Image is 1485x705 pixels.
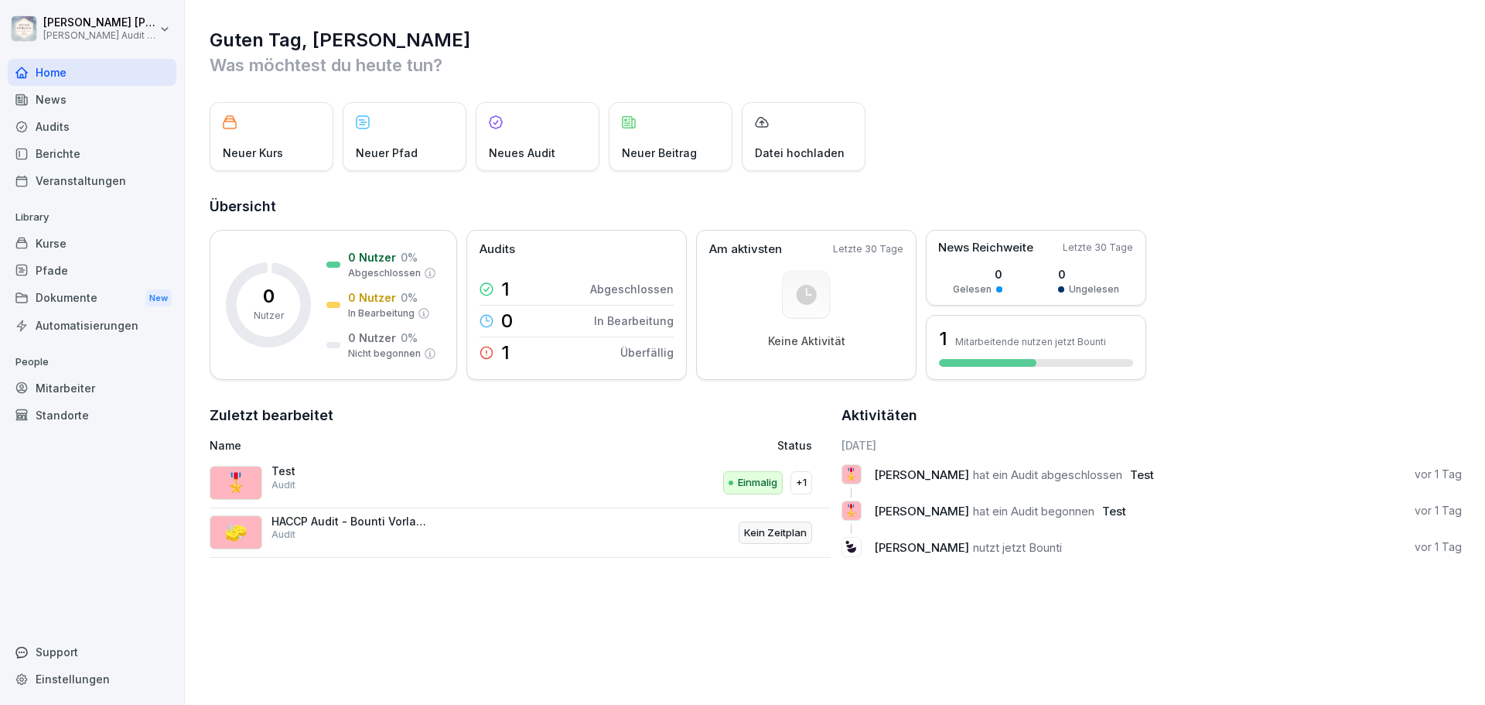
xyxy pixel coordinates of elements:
a: Pfade [8,257,176,284]
p: Test [271,464,426,478]
p: Neues Audit [489,145,555,161]
p: Datei hochladen [755,145,845,161]
h1: Guten Tag, [PERSON_NAME] [210,28,1462,53]
p: 🎖️ [844,500,859,522]
p: Letzte 30 Tage [1063,241,1133,255]
p: People [8,350,176,375]
a: 🧽HACCP Audit - Bounti VorlageAuditKein Zeitplan [210,508,831,559]
p: 1 [501,344,510,362]
a: Mitarbeiter [8,375,176,402]
p: Was möchtest du heute tun? [210,53,1462,77]
h3: 1 [939,326,947,352]
span: Test [1130,467,1154,482]
p: In Bearbeitung [594,313,674,329]
p: Letzte 30 Tage [833,242,903,256]
p: Mitarbeitende nutzen jetzt Bounti [955,336,1106,347]
a: DokumenteNew [8,284,176,313]
p: Nicht begonnen [348,347,421,361]
a: 🎖️TestAuditEinmalig+1 [210,458,831,508]
p: 0 [953,266,1002,282]
p: HACCP Audit - Bounti Vorlage [271,515,426,529]
p: Audit [271,478,295,492]
p: Nutzer [254,309,284,323]
p: 🧽 [224,518,247,546]
h2: Übersicht [210,196,1462,217]
span: hat ein Audit begonnen [973,504,1094,518]
p: News Reichweite [938,239,1033,257]
div: Support [8,638,176,666]
p: 🎖️ [224,469,247,497]
p: Keine Aktivität [768,334,845,348]
span: hat ein Audit abgeschlossen [973,467,1122,482]
p: 1 [501,280,510,299]
p: 🎖️ [844,464,859,485]
p: Library [8,205,176,230]
p: Einmalig [738,475,777,491]
p: Name [210,437,599,453]
p: Ungelesen [1069,282,1119,296]
a: Automatisierungen [8,312,176,339]
p: +1 [796,475,807,491]
p: vor 1 Tag [1415,539,1462,555]
span: nutzt jetzt Bounti [973,540,1062,555]
p: In Bearbeitung [348,306,415,320]
p: 0 Nutzer [348,289,396,306]
a: Home [8,59,176,86]
p: [PERSON_NAME] Audit Testzugang [43,30,156,41]
a: Kurse [8,230,176,257]
a: News [8,86,176,113]
p: 0 % [401,289,418,306]
a: Einstellungen [8,666,176,693]
a: Veranstaltungen [8,167,176,194]
h2: Aktivitäten [841,405,917,426]
p: Neuer Pfad [356,145,418,161]
p: Kein Zeitplan [744,525,807,541]
p: 0 [501,312,513,330]
div: New [145,289,172,307]
h2: Zuletzt bearbeitet [210,405,831,426]
p: 0 % [401,330,418,346]
p: vor 1 Tag [1415,503,1462,518]
p: Überfällig [620,344,674,361]
p: Audits [480,241,515,258]
p: Neuer Beitrag [622,145,697,161]
p: Status [777,437,812,453]
p: Neuer Kurs [223,145,283,161]
p: 0 Nutzer [348,249,396,265]
span: [PERSON_NAME] [874,504,969,518]
p: Abgeschlossen [348,266,421,280]
p: 0 Nutzer [348,330,396,346]
p: Abgeschlossen [590,281,674,297]
span: [PERSON_NAME] [874,467,969,482]
span: Test [1102,504,1126,518]
p: Am aktivsten [709,241,782,258]
a: Berichte [8,140,176,167]
a: Audits [8,113,176,140]
div: Dokumente [8,284,176,313]
p: 0 % [401,249,418,265]
p: vor 1 Tag [1415,467,1462,482]
a: Standorte [8,402,176,429]
p: Gelesen [953,282,992,296]
h6: [DATE] [841,437,1463,453]
p: 0 [263,287,275,306]
p: Audit [271,528,295,542]
span: [PERSON_NAME] [874,540,969,555]
p: 0 [1058,266,1119,282]
p: [PERSON_NAME] [PERSON_NAME] [43,16,156,29]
